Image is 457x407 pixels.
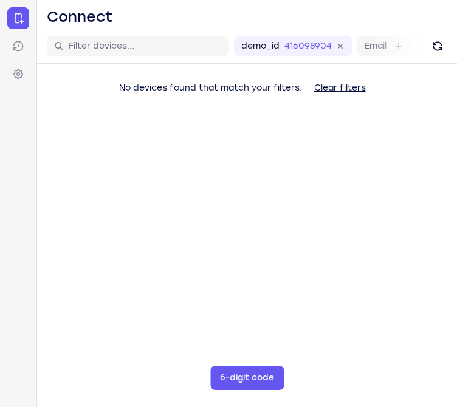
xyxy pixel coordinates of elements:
[47,7,113,27] h1: Connect
[210,366,284,390] button: 6-digit code
[7,63,29,85] a: Settings
[69,40,222,52] input: Filter devices...
[7,35,29,57] a: Sessions
[241,40,280,52] label: demo_id
[365,40,387,52] label: Email
[119,83,302,93] span: No devices found that match your filters.
[428,36,447,56] button: Refresh
[7,7,29,29] a: Connect
[304,76,376,100] button: Clear filters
